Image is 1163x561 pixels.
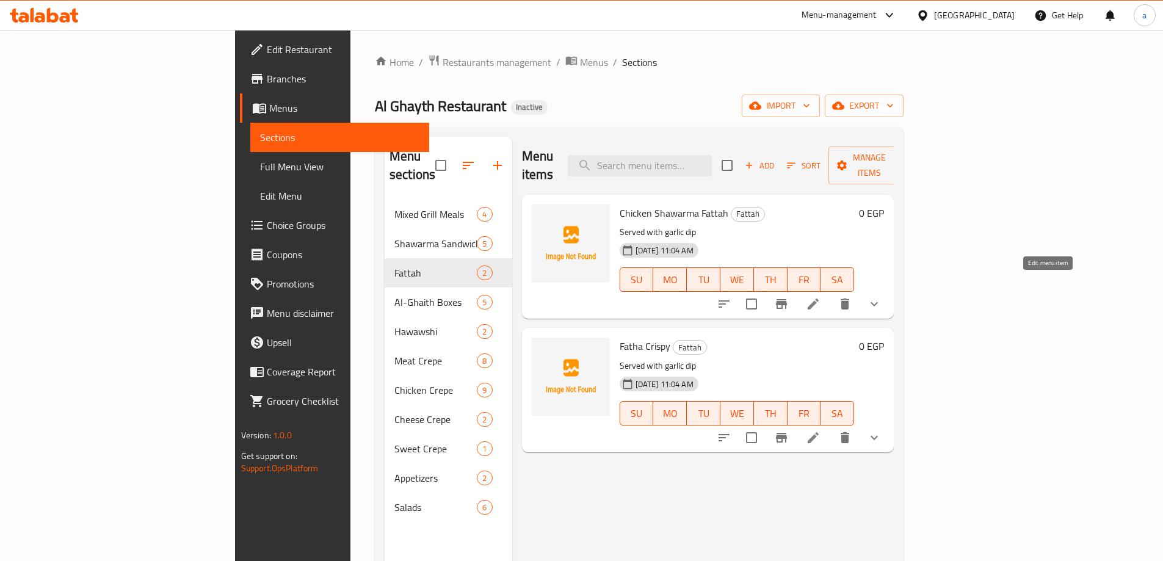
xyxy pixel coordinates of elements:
span: Fattah [394,266,477,280]
button: SA [821,267,854,292]
div: items [477,500,492,515]
div: Appetizers2 [385,463,512,493]
span: Menus [580,55,608,70]
span: Sections [622,55,657,70]
span: Branches [267,71,419,86]
span: MO [658,405,682,422]
div: Fattah [673,340,707,355]
div: items [477,383,492,397]
span: a [1142,9,1147,22]
a: Branches [240,64,429,93]
a: Upsell [240,328,429,357]
span: [DATE] 11:04 AM [631,245,698,256]
span: Fatha Crispy [620,337,670,355]
span: WE [725,271,749,289]
div: items [477,412,492,427]
button: TU [687,401,720,425]
button: SU [620,401,654,425]
span: MO [658,271,682,289]
div: Chicken Crepe9 [385,375,512,405]
span: TU [692,405,716,422]
a: Restaurants management [428,54,551,70]
button: Sort [784,156,824,175]
div: Appetizers [394,471,477,485]
span: Manage items [838,150,900,181]
span: Full Menu View [260,159,419,174]
span: 2 [477,414,491,425]
div: Fattah [731,207,765,222]
span: 4 [477,209,491,220]
span: 1.0.0 [273,427,292,443]
span: 2 [477,267,491,279]
div: Shawarma Sandwiches5 [385,229,512,258]
nav: breadcrumb [375,54,904,70]
div: items [477,236,492,251]
a: Coupons [240,240,429,269]
button: TH [754,267,788,292]
div: Meat Crepe8 [385,346,512,375]
span: TH [759,405,783,422]
button: SA [821,401,854,425]
div: Mixed Grill Meals4 [385,200,512,229]
div: items [477,471,492,485]
span: Hawawshi [394,324,477,339]
a: Grocery Checklist [240,386,429,416]
button: Manage items [828,147,910,184]
div: items [477,295,492,309]
div: Salads6 [385,493,512,522]
span: Chicken Shawarma Fattah [620,204,728,222]
a: Promotions [240,269,429,299]
a: Coverage Report [240,357,429,386]
span: FR [792,271,816,289]
p: Served with garlic dip [620,358,855,374]
nav: Menu sections [385,195,512,527]
span: Grocery Checklist [267,394,419,408]
span: Add [743,159,776,173]
img: Chicken Shawarma Fattah [532,204,610,283]
span: Meat Crepe [394,353,477,368]
button: import [742,95,820,117]
span: Sort items [779,156,828,175]
a: Menus [565,54,608,70]
div: items [477,324,492,339]
span: WE [725,405,749,422]
button: sort-choices [709,423,739,452]
span: Al Ghayth Restaurant [375,92,506,120]
button: delete [830,423,860,452]
span: Add item [740,156,779,175]
span: Mixed Grill Meals [394,207,477,222]
span: Inactive [511,102,548,112]
a: Support.OpsPlatform [241,460,319,476]
span: 6 [477,502,491,513]
span: SA [825,405,849,422]
button: Branch-specific-item [767,289,796,319]
span: Fattah [673,341,706,355]
svg: Show Choices [867,430,882,445]
p: Served with garlic dip [620,225,855,240]
button: sort-choices [709,289,739,319]
button: show more [860,423,889,452]
input: search [568,155,712,176]
div: Inactive [511,100,548,115]
span: 1 [477,443,491,455]
span: Restaurants management [443,55,551,70]
li: / [613,55,617,70]
span: TU [692,271,716,289]
button: FR [788,267,821,292]
div: Cheese Crepe2 [385,405,512,434]
span: Edit Restaurant [267,42,419,57]
span: 2 [477,326,491,338]
span: Sweet Crepe [394,441,477,456]
button: FR [788,401,821,425]
div: Al-Ghaith Boxes5 [385,288,512,317]
a: Menu disclaimer [240,299,429,328]
div: Sweet Crepe1 [385,434,512,463]
span: Select to update [739,425,764,451]
span: import [752,98,810,114]
span: Menu disclaimer [267,306,419,320]
span: SU [625,271,649,289]
span: Version: [241,427,271,443]
span: Chicken Crepe [394,383,477,397]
